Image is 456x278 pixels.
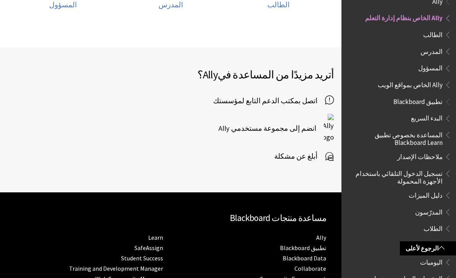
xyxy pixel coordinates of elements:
[324,114,334,143] img: Ally logo
[365,12,443,22] span: Ally الخاص بنظام إدارة التعلم
[121,254,163,262] a: Student Success
[218,123,324,134] span: انضم إلى مجموعة مستخدمي Ally
[397,150,443,161] span: ملاحظات الإصدار
[49,0,77,9] span: المسؤول
[274,151,334,162] a: أبلغ عن مشكلة
[158,0,183,9] span: المدرس
[420,256,443,266] span: اليوميات
[400,241,456,255] a: الرجوع لأعلى
[409,189,443,199] span: دليل الميزات
[8,96,325,106] span: اتصل بمكتب الدعم التابع لمؤسستك
[203,68,218,81] span: Ally
[412,239,443,249] span: بيان النشاط
[8,67,334,83] h2: أتريد مزيدًا من المساعدة في ؟
[218,114,334,143] a: Ally logo انضم إلى مجموعة مستخدمي Ally
[267,0,289,9] span: الطالب
[280,244,326,252] a: تطبيق Blackboard
[283,254,326,262] a: Blackboard Data
[274,151,325,162] span: أبلغ عن مشكلة
[351,167,443,185] span: تسجيل الدخول التلقائي باستخدام الأجهزة المحمولة
[69,265,163,273] a: Training and Development Manager
[351,128,443,146] span: المساعدة بخصوص تطبيق Blackboard Learn
[134,244,163,252] a: SafeAssign
[393,95,443,106] span: تطبيق Blackboard
[8,211,326,225] h2: مساعدة منتجات Blackboard
[316,234,326,242] a: Ally
[415,206,443,216] span: المدرّسون
[148,234,163,242] a: Learn
[411,112,443,122] span: البدء السريع
[424,222,443,232] span: الطلاب
[418,62,443,72] span: المسؤول
[294,265,326,273] a: Collaborate
[423,28,443,39] span: الطالب
[420,45,443,55] span: المدرس
[378,78,443,89] span: Ally الخاص بمواقع الويب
